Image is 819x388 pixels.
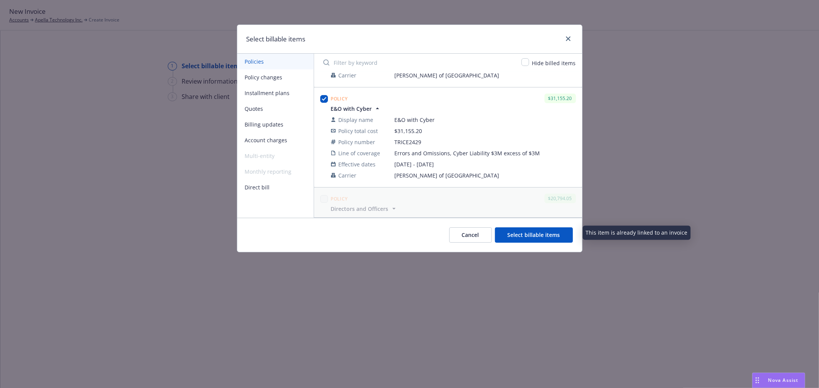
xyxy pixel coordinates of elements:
[237,101,314,117] button: Quotes
[339,149,381,157] span: Line of coverage
[331,95,348,102] span: Policy
[339,127,378,135] span: Policy total cost
[544,94,576,103] div: $31,155.20
[395,71,576,79] span: [PERSON_NAME] of [GEOGRAPHIC_DATA]
[532,59,576,67] span: Hide billed items
[237,69,314,85] button: Policy changes
[237,117,314,132] button: Billing updates
[564,34,573,43] a: close
[319,55,517,70] input: Filter by keyword
[395,149,576,157] span: Errors and Omissions, Cyber Liability $3M excess of $3M
[753,373,762,388] div: Drag to move
[395,138,576,146] span: TRICE2429
[247,34,306,44] h1: Select billable items
[339,171,357,179] span: Carrier
[331,105,372,113] span: E&O with Cyber
[339,138,376,146] span: Policy number
[395,160,576,168] span: [DATE] - [DATE]
[339,116,374,124] span: Display name
[752,373,805,388] button: Nova Assist
[237,179,314,195] button: Direct bill
[449,227,492,243] button: Cancel
[339,160,376,168] span: Effective dates
[237,132,314,148] button: Account charges
[395,127,422,135] span: $31,155.20
[314,187,582,217] span: Policy$20,794.05Directors and Officers
[237,85,314,101] button: Installment plans
[395,116,576,124] span: E&O with Cyber
[339,71,357,79] span: Carrier
[544,194,576,203] div: $20,794.05
[237,148,314,164] span: Multi-entity
[495,227,573,243] button: Select billable items
[237,54,314,69] button: Policies
[395,171,576,179] span: [PERSON_NAME] of [GEOGRAPHIC_DATA]
[331,105,381,113] button: E&O with Cyber
[768,377,799,383] span: Nova Assist
[237,164,314,179] span: Monthly reporting
[331,205,389,213] span: Directors and Officers
[331,196,348,202] span: Policy
[331,205,398,213] button: Directors and Officers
